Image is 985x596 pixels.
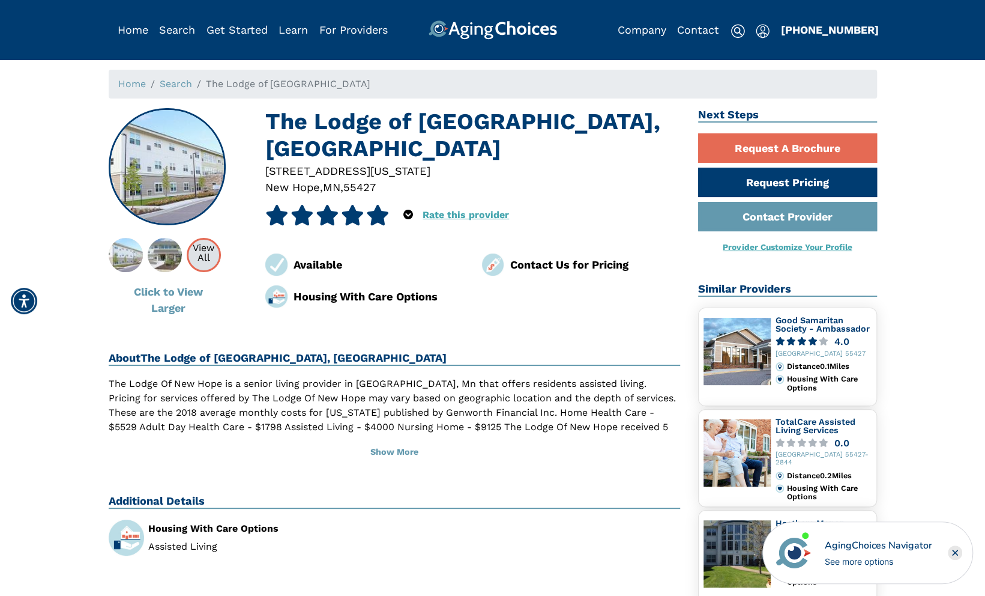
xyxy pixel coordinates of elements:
[323,181,340,193] span: MN
[109,109,224,225] img: The Lodge of New Hope, New Hope MN
[118,23,148,36] a: Home
[109,351,681,366] h2: About The Lodge of [GEOGRAPHIC_DATA], [GEOGRAPHIC_DATA]
[776,472,784,480] img: distance.svg
[786,362,871,371] div: Distance 0.1 Miles
[320,181,323,193] span: ,
[698,282,877,297] h2: Similar Providers
[776,518,843,528] a: Heathers Manor
[159,20,195,40] div: Popover trigger
[403,205,413,225] div: Popover trigger
[109,277,229,323] button: Click to View Larger
[265,108,680,163] h1: The Lodge of [GEOGRAPHIC_DATA], [GEOGRAPHIC_DATA]
[265,181,320,193] span: New Hope
[118,78,146,90] a: Home
[834,337,849,346] div: 4.0
[698,168,877,197] a: Request Pricing
[786,472,871,480] div: Distance 0.2 Miles
[776,417,855,435] a: TotalCare Assisted Living Services
[776,362,784,371] img: distance.svg
[776,375,784,383] img: primary.svg
[776,439,872,448] a: 0.0
[677,23,719,36] a: Contact
[756,20,770,40] div: Popover trigger
[109,70,877,99] nav: breadcrumb
[428,20,556,40] img: AgingChoices
[776,337,872,346] a: 4.0
[510,257,680,273] div: Contact Us for Pricing
[206,78,370,90] span: The Lodge of [GEOGRAPHIC_DATA]
[776,484,784,493] img: primary.svg
[824,538,932,553] div: AgingChoices Navigator
[723,242,852,252] a: Provider Customize Your Profile
[206,23,268,36] a: Get Started
[109,494,681,509] h2: Additional Details
[698,202,877,231] a: Contact Provider
[756,24,770,38] img: user-icon.svg
[786,484,871,502] div: Housing With Care Options
[776,451,872,467] div: [GEOGRAPHIC_DATA] 55427-2844
[11,288,37,314] div: Accessibility Menu
[698,133,877,163] a: Request A Brochure
[188,243,219,263] div: View All
[698,108,877,123] h2: Next Steps
[294,288,464,305] div: Housing With Care Options
[773,532,814,573] img: avatar
[148,542,385,552] li: Assisted Living
[824,555,932,568] div: See more options
[95,238,156,272] img: The Lodge of New Hope, New Hope MN
[160,78,192,90] a: Search
[948,546,962,560] div: Close
[343,179,376,195] div: 55427
[340,181,343,193] span: ,
[423,209,509,220] a: Rate this provider
[319,23,388,36] a: For Providers
[618,23,666,36] a: Company
[148,524,385,534] div: Housing With Care Options
[776,350,872,358] div: [GEOGRAPHIC_DATA] 55427
[265,163,680,179] div: [STREET_ADDRESS][US_STATE]
[134,238,195,272] img: About The Lodge of New Hope, New Hope MN
[781,23,879,36] a: [PHONE_NUMBER]
[776,315,870,333] a: Good Samaritan Society - Ambassador
[730,24,745,38] img: search-icon.svg
[109,439,681,466] button: Show More
[786,375,871,392] div: Housing With Care Options
[279,23,308,36] a: Learn
[834,439,849,448] div: 0.0
[109,377,681,463] p: The Lodge Of New Hope is a senior living provider in [GEOGRAPHIC_DATA], Mn that offers residents ...
[294,257,464,273] div: Available
[159,23,195,36] a: Search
